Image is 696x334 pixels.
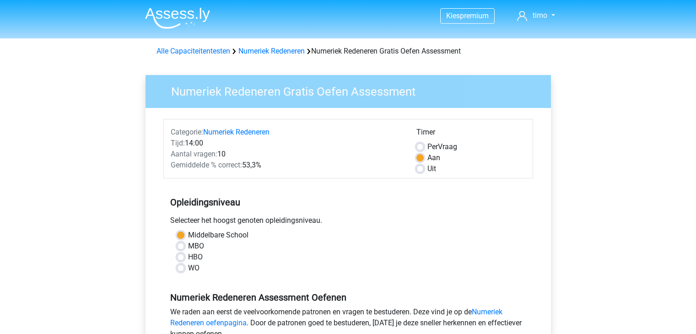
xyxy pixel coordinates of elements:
div: Selecteer het hoogst genoten opleidingsniveau. [163,215,533,230]
label: MBO [188,241,204,252]
div: 53,3% [164,160,410,171]
span: Tijd: [171,139,185,147]
span: Gemiddelde % correct: [171,161,242,169]
a: Numeriek Redeneren oefenpagina [170,307,502,327]
label: Vraag [427,141,457,152]
span: timo [533,11,547,20]
label: Middelbare School [188,230,248,241]
div: 14:00 [164,138,410,149]
label: Uit [427,163,436,174]
span: Kies [446,11,460,20]
h5: Opleidingsniveau [170,193,526,211]
img: Assessly [145,7,210,29]
div: Numeriek Redeneren Gratis Oefen Assessment [153,46,544,57]
span: Categorie: [171,128,203,136]
a: timo [513,10,558,21]
a: Alle Capaciteitentesten [156,47,230,55]
span: Aantal vragen: [171,150,217,158]
div: 10 [164,149,410,160]
h3: Numeriek Redeneren Gratis Oefen Assessment [160,81,544,99]
a: Kiespremium [441,10,494,22]
div: Timer [416,127,526,141]
span: premium [460,11,489,20]
label: WO [188,263,200,274]
h5: Numeriek Redeneren Assessment Oefenen [170,292,526,303]
label: HBO [188,252,203,263]
a: Numeriek Redeneren [238,47,305,55]
span: Per [427,142,438,151]
label: Aan [427,152,440,163]
a: Numeriek Redeneren [203,128,270,136]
